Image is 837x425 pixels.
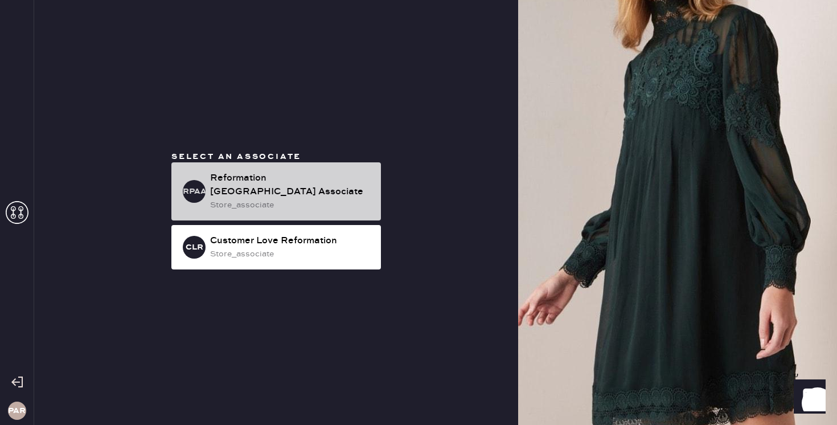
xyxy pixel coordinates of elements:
[783,374,832,423] iframe: Front Chat
[186,243,203,251] h3: CLR
[210,199,372,211] div: store_associate
[171,152,301,162] span: Select an associate
[210,248,372,260] div: store_associate
[183,187,206,195] h3: RPAA
[8,407,26,415] h3: PAR
[210,234,372,248] div: Customer Love Reformation
[210,171,372,199] div: Reformation [GEOGRAPHIC_DATA] Associate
